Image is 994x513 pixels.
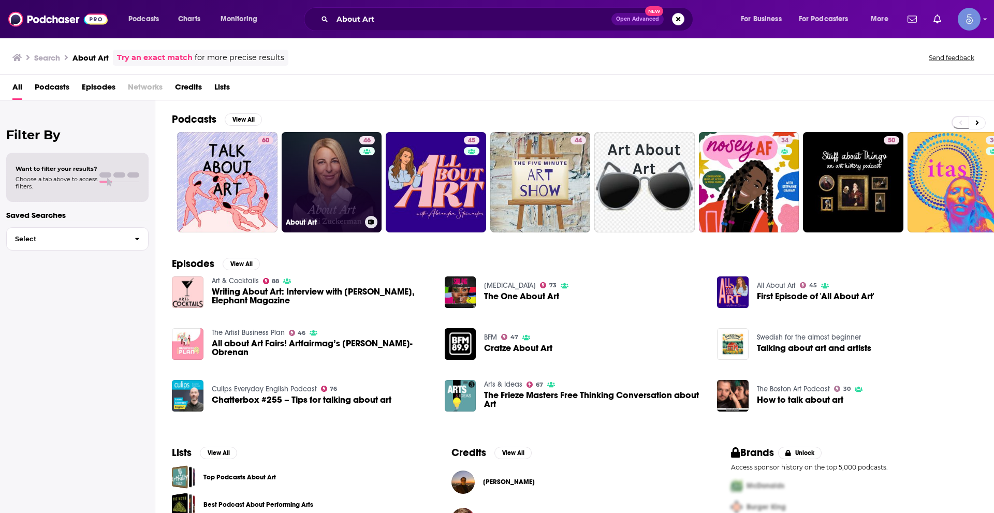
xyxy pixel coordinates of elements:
a: 34 [777,136,793,144]
h2: Credits [451,446,486,459]
h2: Brands [731,446,774,459]
a: Sibling Rivalry [484,281,536,290]
h2: Lists [172,446,192,459]
span: 60 [262,136,269,146]
span: More [871,12,888,26]
a: Show notifications dropdown [929,10,945,28]
a: Best Podcast About Performing Arts [203,499,313,510]
a: Art & Cocktails [212,276,259,285]
a: Writing About Art: Interview with Emily Steer, Elephant Magazine [212,287,432,305]
h2: Episodes [172,257,214,270]
span: 34 [781,136,788,146]
a: 30 [834,386,851,392]
img: First Episode of 'All About Art' [717,276,749,308]
a: 60 [258,136,273,144]
h3: About Art [286,218,361,227]
span: 73 [549,283,557,288]
span: All about Art Fairs! Artfairmag’s [PERSON_NAME]-Obrenan [212,339,432,357]
a: Top Podcasts About Art [203,472,276,483]
span: 50 [888,136,895,146]
img: Talking about art and artists [717,328,749,360]
span: Select [7,236,126,242]
button: open menu [792,11,864,27]
a: 44 [571,136,586,144]
a: Swedish for the almost beginner [757,333,861,342]
input: Search podcasts, credits, & more... [332,11,611,27]
h3: Search [34,53,60,63]
button: Open AdvancedNew [611,13,664,25]
img: User Profile [958,8,981,31]
span: Top Podcasts About Art [172,465,195,489]
span: Monitoring [221,12,257,26]
a: All About Art [757,281,796,290]
a: How to talk about art [757,395,843,404]
span: Choose a tab above to access filters. [16,175,97,190]
a: Lists [214,79,230,100]
button: Send feedback [926,53,977,62]
a: EpisodesView All [172,257,260,270]
img: Podchaser - Follow, Share and Rate Podcasts [8,9,108,29]
a: Try an exact match [117,52,193,64]
button: open menu [121,11,172,27]
span: 76 [330,387,337,391]
button: open menu [864,11,901,27]
button: View All [200,447,237,459]
a: Arts & Ideas [484,380,522,389]
a: Credits [175,79,202,100]
a: Cratze About Art [445,328,476,360]
a: First Episode of 'All About Art' [757,292,874,301]
button: Unlock [778,447,822,459]
h2: Podcasts [172,113,216,126]
img: All about Art Fairs! Artfairmag’s Pauline Loeb-Obrenan [172,328,203,360]
a: PodcastsView All [172,113,262,126]
span: New [645,6,664,16]
a: Episodes [82,79,115,100]
a: All [12,79,22,100]
span: 30 [843,387,851,391]
a: Art Martinez-Tebbel [483,478,535,486]
span: 45 [809,283,817,288]
span: for more precise results [195,52,284,64]
span: McDonalds [747,481,784,490]
img: Art Martinez-Tebbel [451,471,475,494]
span: Talking about art and artists [757,344,871,353]
span: Open Advanced [616,17,659,22]
button: Select [6,227,149,251]
a: The Artist Business Plan [212,328,285,337]
a: Chatterbox #255 – Tips for talking about art [212,395,391,404]
a: The One About Art [445,276,476,308]
a: The One About Art [484,292,559,301]
span: Burger King [747,503,786,511]
div: Search podcasts, credits, & more... [314,7,703,31]
a: The Frieze Masters Free Thinking Conversation about Art [445,380,476,412]
a: 88 [263,278,280,284]
h2: Filter By [6,127,149,142]
span: Cratze About Art [484,344,552,353]
a: The Frieze Masters Free Thinking Conversation about Art [484,391,705,408]
a: Culips Everyday English Podcast [212,385,317,393]
a: Charts [171,11,207,27]
img: How to talk about art [717,380,749,412]
a: BFM [484,333,497,342]
span: 46 [363,136,371,146]
a: 73 [540,282,557,288]
span: Writing About Art: Interview with [PERSON_NAME], Elephant Magazine [212,287,432,305]
span: 44 [575,136,582,146]
a: Show notifications dropdown [903,10,921,28]
span: [PERSON_NAME] [483,478,535,486]
a: 50 [803,132,903,232]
